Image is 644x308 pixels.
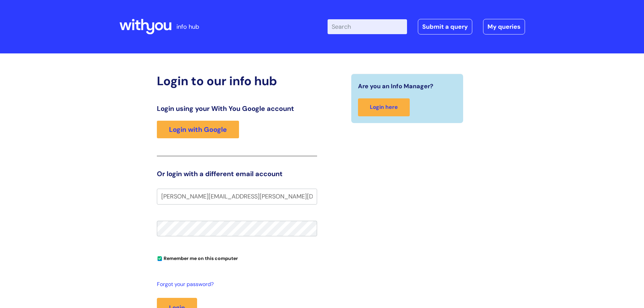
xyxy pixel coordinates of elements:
a: Submit a query [418,19,472,34]
a: Login with Google [157,121,239,138]
a: Login here [358,98,410,116]
input: Your e-mail address [157,189,317,204]
span: Are you an Info Manager? [358,81,433,92]
h3: Or login with a different email account [157,170,317,178]
p: info hub [176,21,199,32]
h3: Login using your With You Google account [157,104,317,113]
label: Remember me on this computer [157,254,238,261]
input: Remember me on this computer [158,257,162,261]
h2: Login to our info hub [157,74,317,88]
a: My queries [483,19,525,34]
a: Forgot your password? [157,280,314,289]
input: Search [328,19,407,34]
div: You can uncheck this option if you're logging in from a shared device [157,253,317,263]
